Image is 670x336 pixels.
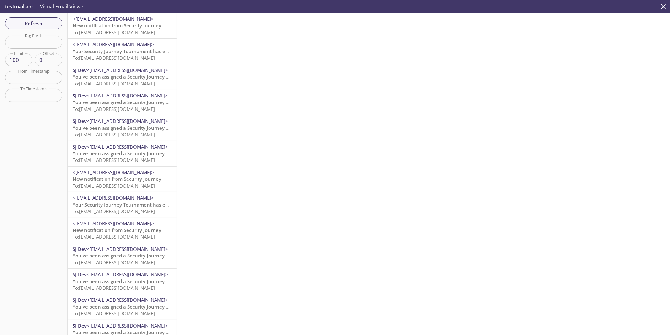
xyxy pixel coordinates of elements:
span: New notification from Security Journey [73,227,161,233]
span: SJ Dev [73,92,87,99]
span: <[EMAIL_ADDRESS][DOMAIN_NAME]> [87,92,168,99]
span: To: [EMAIL_ADDRESS][DOMAIN_NAME] [73,310,155,317]
span: You've been assigned a Security Journey Knowledge Assessment [73,304,219,310]
span: <[EMAIL_ADDRESS][DOMAIN_NAME]> [87,118,168,124]
button: Refresh [5,17,62,29]
span: <[EMAIL_ADDRESS][DOMAIN_NAME]> [87,322,168,329]
span: New notification from Security Journey [73,22,161,29]
span: To: [EMAIL_ADDRESS][DOMAIN_NAME] [73,80,155,87]
span: SJ Dev [73,271,87,278]
span: <[EMAIL_ADDRESS][DOMAIN_NAME]> [87,144,168,150]
div: SJ Dev<[EMAIL_ADDRESS][DOMAIN_NAME]>You've been assigned a Security Journey Knowledge AssessmentT... [68,115,177,140]
span: <[EMAIL_ADDRESS][DOMAIN_NAME]> [87,297,168,303]
div: <[EMAIL_ADDRESS][DOMAIN_NAME]>Your Security Journey Tournament has endedTo:[EMAIL_ADDRESS][DOMAIN... [68,39,177,64]
div: <[EMAIL_ADDRESS][DOMAIN_NAME]>New notification from Security JourneyTo:[EMAIL_ADDRESS][DOMAIN_NAME] [68,13,177,38]
span: You've been assigned a Security Journey Knowledge Assessment [73,252,219,259]
span: Refresh [10,19,57,27]
span: testmail [5,3,24,10]
span: To: [EMAIL_ADDRESS][DOMAIN_NAME] [73,29,155,36]
span: Your Security Journey Tournament has ended [73,201,177,208]
div: SJ Dev<[EMAIL_ADDRESS][DOMAIN_NAME]>You've been assigned a Security Journey Knowledge AssessmentT... [68,64,177,90]
div: SJ Dev<[EMAIL_ADDRESS][DOMAIN_NAME]>You've been assigned a Security Journey Knowledge AssessmentT... [68,243,177,268]
span: To: [EMAIL_ADDRESS][DOMAIN_NAME] [73,106,155,112]
div: SJ Dev<[EMAIL_ADDRESS][DOMAIN_NAME]>You've been assigned a Security Journey Knowledge AssessmentT... [68,90,177,115]
span: <[EMAIL_ADDRESS][DOMAIN_NAME]> [73,220,154,227]
span: SJ Dev [73,144,87,150]
span: SJ Dev [73,246,87,252]
div: <[EMAIL_ADDRESS][DOMAIN_NAME]>New notification from Security JourneyTo:[EMAIL_ADDRESS][DOMAIN_NAME] [68,167,177,192]
span: You've been assigned a Security Journey Knowledge Assessment [73,329,219,335]
span: <[EMAIL_ADDRESS][DOMAIN_NAME]> [87,271,168,278]
span: You've been assigned a Security Journey Knowledge Assessment [73,150,219,157]
span: <[EMAIL_ADDRESS][DOMAIN_NAME]> [73,41,154,47]
span: To: [EMAIL_ADDRESS][DOMAIN_NAME] [73,285,155,291]
span: SJ Dev [73,322,87,329]
span: To: [EMAIL_ADDRESS][DOMAIN_NAME] [73,234,155,240]
span: To: [EMAIL_ADDRESS][DOMAIN_NAME] [73,259,155,266]
span: To: [EMAIL_ADDRESS][DOMAIN_NAME] [73,208,155,214]
span: To: [EMAIL_ADDRESS][DOMAIN_NAME] [73,131,155,138]
div: <[EMAIL_ADDRESS][DOMAIN_NAME]>Your Security Journey Tournament has endedTo:[EMAIL_ADDRESS][DOMAIN... [68,192,177,217]
span: <[EMAIL_ADDRESS][DOMAIN_NAME]> [73,195,154,201]
span: SJ Dev [73,297,87,303]
div: SJ Dev<[EMAIL_ADDRESS][DOMAIN_NAME]>You've been assigned a Security Journey Knowledge AssessmentT... [68,141,177,166]
div: SJ Dev<[EMAIL_ADDRESS][DOMAIN_NAME]>You've been assigned a Security Journey Knowledge AssessmentT... [68,294,177,319]
span: <[EMAIL_ADDRESS][DOMAIN_NAME]> [73,16,154,22]
span: SJ Dev [73,118,87,124]
span: SJ Dev [73,67,87,73]
span: <[EMAIL_ADDRESS][DOMAIN_NAME]> [87,246,168,252]
span: <[EMAIL_ADDRESS][DOMAIN_NAME]> [73,169,154,175]
span: To: [EMAIL_ADDRESS][DOMAIN_NAME] [73,157,155,163]
div: <[EMAIL_ADDRESS][DOMAIN_NAME]>New notification from Security JourneyTo:[EMAIL_ADDRESS][DOMAIN_NAME] [68,218,177,243]
span: <[EMAIL_ADDRESS][DOMAIN_NAME]> [87,67,168,73]
span: You've been assigned a Security Journey Knowledge Assessment [73,278,219,284]
div: SJ Dev<[EMAIL_ADDRESS][DOMAIN_NAME]>You've been assigned a Security Journey Knowledge AssessmentT... [68,269,177,294]
span: New notification from Security Journey [73,176,161,182]
span: You've been assigned a Security Journey Knowledge Assessment [73,99,219,105]
span: To: [EMAIL_ADDRESS][DOMAIN_NAME] [73,55,155,61]
span: Your Security Journey Tournament has ended [73,48,177,54]
span: To: [EMAIL_ADDRESS][DOMAIN_NAME] [73,183,155,189]
span: You've been assigned a Security Journey Knowledge Assessment [73,74,219,80]
span: You've been assigned a Security Journey Knowledge Assessment [73,125,219,131]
